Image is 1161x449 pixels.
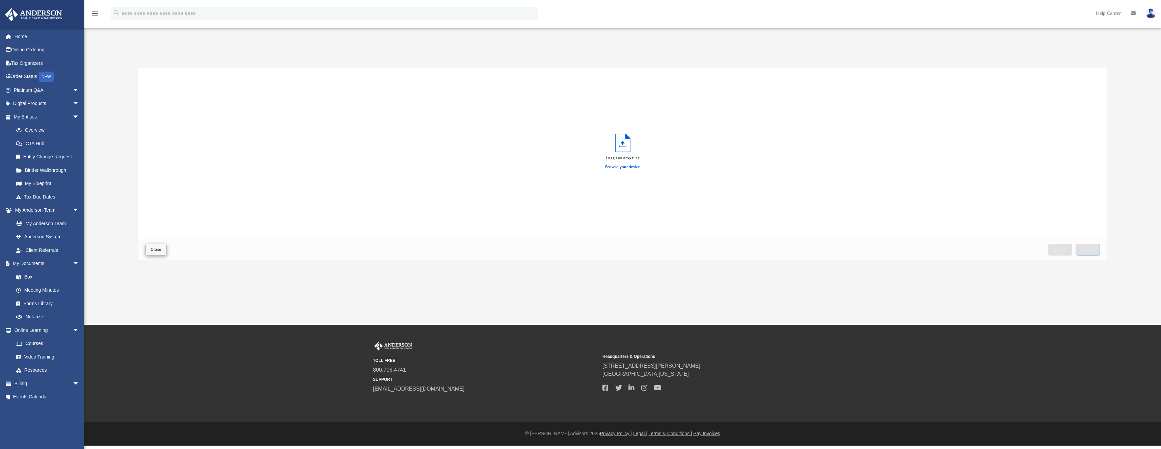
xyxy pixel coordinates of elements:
a: My Anderson Team [9,217,83,230]
a: Pay Invoices [693,431,720,436]
span: arrow_drop_down [73,377,86,391]
span: Close [151,247,161,252]
label: Browse your device [605,164,640,170]
a: Online Learningarrow_drop_down [5,323,86,337]
div: Drag and drop files [605,155,640,161]
span: Upload [1081,247,1095,252]
a: My Blueprint [9,177,86,190]
a: Overview [9,124,89,137]
i: search [113,9,120,17]
img: Anderson Advisors Platinum Portal [3,8,64,21]
img: User Pic [1146,8,1156,18]
a: Platinum Q&Aarrow_drop_down [5,83,89,97]
a: [STREET_ADDRESS][PERSON_NAME] [602,363,700,369]
div: Upload [138,68,1107,260]
a: CTA Hub [9,137,89,150]
a: [EMAIL_ADDRESS][DOMAIN_NAME] [373,386,464,392]
button: Close [145,244,166,256]
a: Client Referrals [9,243,86,257]
a: Billingarrow_drop_down [5,377,89,390]
a: menu [91,13,99,18]
small: Headquarters & Operations [602,353,827,360]
span: arrow_drop_down [73,83,86,97]
small: TOLL FREE [373,358,598,364]
button: Cancel [1048,244,1072,256]
span: arrow_drop_down [73,204,86,217]
a: [GEOGRAPHIC_DATA][US_STATE] [602,371,689,377]
a: Order StatusNEW [5,70,89,84]
span: arrow_drop_down [73,323,86,337]
span: Cancel [1053,247,1067,252]
a: My Anderson Teamarrow_drop_down [5,204,86,217]
a: My Entitiesarrow_drop_down [5,110,89,124]
span: arrow_drop_down [73,257,86,271]
a: Digital Productsarrow_drop_down [5,97,89,110]
div: grid [138,68,1107,239]
span: arrow_drop_down [73,110,86,124]
a: 800.706.4741 [373,367,406,373]
a: Binder Walkthrough [9,163,89,177]
small: SUPPORT [373,376,598,382]
a: Legal | [633,431,647,436]
a: Courses [9,337,86,350]
div: NEW [39,72,54,82]
i: menu [91,9,99,18]
img: Anderson Advisors Platinum Portal [373,342,413,350]
button: Upload [1076,244,1100,256]
a: Privacy Policy | [600,431,632,436]
a: Notarize [9,310,86,324]
a: Home [5,30,89,43]
span: arrow_drop_down [73,97,86,111]
a: Entity Change Request [9,150,89,164]
a: Video Training [9,350,83,364]
a: Forms Library [9,297,83,310]
a: Tax Organizers [5,56,89,70]
a: Anderson System [9,230,86,244]
div: © [PERSON_NAME] Advisors 2025 [84,430,1161,437]
a: Tax Due Dates [9,190,89,204]
a: Box [9,270,83,284]
a: Meeting Minutes [9,284,86,297]
a: Terms & Conditions | [649,431,692,436]
a: Resources [9,364,86,377]
a: My Documentsarrow_drop_down [5,257,86,270]
a: Online Ordering [5,43,89,57]
a: Events Calendar [5,390,89,404]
